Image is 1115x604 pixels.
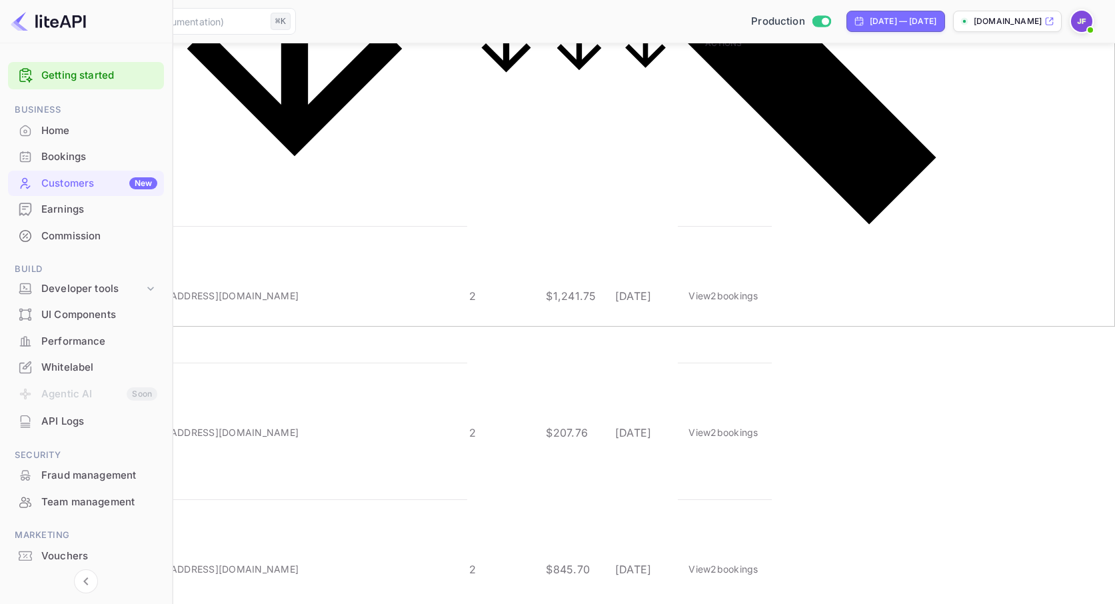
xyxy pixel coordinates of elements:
span: Business [8,103,164,117]
div: Bookings [41,149,157,165]
div: Getting started [8,62,164,89]
p: View 2 booking s [688,425,758,439]
p: View 2 booking s [688,562,758,576]
a: Fraud management [8,463,164,487]
a: Performance [8,329,164,353]
p: 2 [469,425,544,441]
div: Team management [8,489,164,515]
p: [EMAIL_ADDRESS][DOMAIN_NAME] [133,562,457,576]
div: [DATE] — [DATE] [870,15,936,27]
p: [DOMAIN_NAME] [974,15,1042,27]
div: ⌘K [271,13,291,30]
span: Security [8,448,164,463]
div: New [129,177,157,189]
span: Amount Spent [546,3,612,83]
div: Vouchers [41,549,157,564]
a: Commission [8,223,164,248]
p: [EMAIL_ADDRESS][DOMAIN_NAME] [133,289,457,303]
p: View 2 booking s [688,289,758,303]
img: Jenny Frimer [1071,11,1092,32]
button: Collapse navigation [74,569,98,593]
p: [DATE] [615,425,676,441]
p: 2 [469,288,544,304]
a: Bookings [8,144,164,169]
p: $207.76 [546,425,612,441]
div: Fraud management [41,468,157,483]
p: [EMAIL_ADDRESS][DOMAIN_NAME] [133,425,457,439]
div: UI Components [41,307,157,323]
div: Home [41,123,157,139]
a: Team management [8,489,164,514]
a: Home [8,118,164,143]
div: Performance [41,334,157,349]
span: Production [751,14,805,29]
div: Switch to Sandbox mode [746,14,836,29]
a: Earnings [8,197,164,221]
div: Earnings [41,202,157,217]
div: API Logs [8,409,164,435]
a: API Logs [8,409,164,433]
div: Developer tools [41,281,144,297]
div: Whitelabel [8,355,164,381]
div: Commission [8,223,164,249]
a: Getting started [41,68,157,83]
div: Whitelabel [41,360,157,375]
div: Vouchers [8,543,164,569]
a: CustomersNew [8,171,164,195]
div: Team management [41,495,157,510]
div: CustomersNew [8,171,164,197]
div: API Logs [41,414,157,429]
div: Home [8,118,164,144]
p: $845.70 [546,561,612,577]
p: 2 [469,561,544,577]
p: $1,241.75 [546,288,612,304]
div: Commission [41,229,157,244]
p: [DATE] [615,288,676,304]
div: Customers [41,176,157,191]
a: Whitelabel [8,355,164,379]
a: UI Components [8,302,164,327]
img: LiteAPI logo [11,11,86,32]
div: Fraud management [8,463,164,489]
div: Developer tools [8,277,164,301]
span: Marketing [8,528,164,543]
span: Last Booking [615,6,676,81]
div: Performance [8,329,164,355]
div: UI Components [8,302,164,328]
div: Click to change the date range period [846,11,945,32]
a: Vouchers [8,543,164,568]
span: Build [8,262,164,277]
div: Earnings [8,197,164,223]
div: Bookings [8,144,164,170]
p: [DATE] [615,561,676,577]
